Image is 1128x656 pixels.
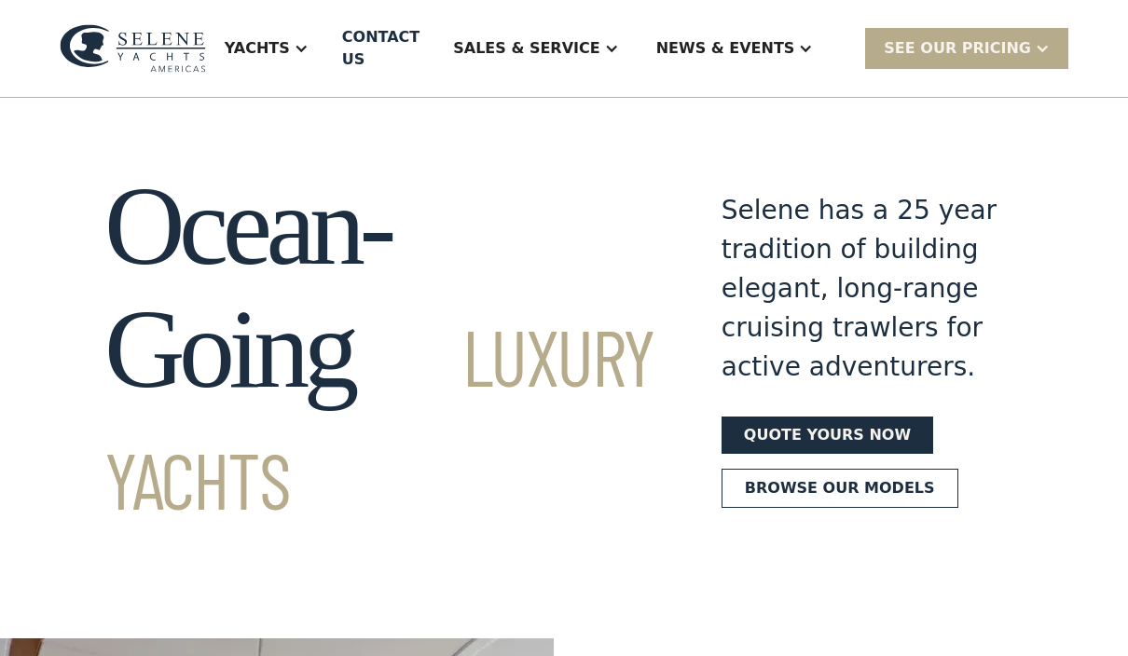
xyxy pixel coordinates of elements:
[453,37,599,60] div: Sales & Service
[722,417,933,454] a: Quote yours now
[656,37,795,60] div: News & EVENTS
[434,11,637,86] div: Sales & Service
[206,11,327,86] div: Yachts
[342,26,420,71] div: Contact US
[60,24,206,72] img: logo
[225,37,290,60] div: Yachts
[722,469,958,508] a: Browse our models
[884,37,1031,60] div: SEE Our Pricing
[104,165,654,534] h1: Ocean-Going
[638,11,832,86] div: News & EVENTS
[722,191,1024,387] div: Selene has a 25 year tradition of building elegant, long-range cruising trawlers for active adven...
[104,308,654,526] span: Luxury Yachts
[865,28,1068,68] div: SEE Our Pricing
